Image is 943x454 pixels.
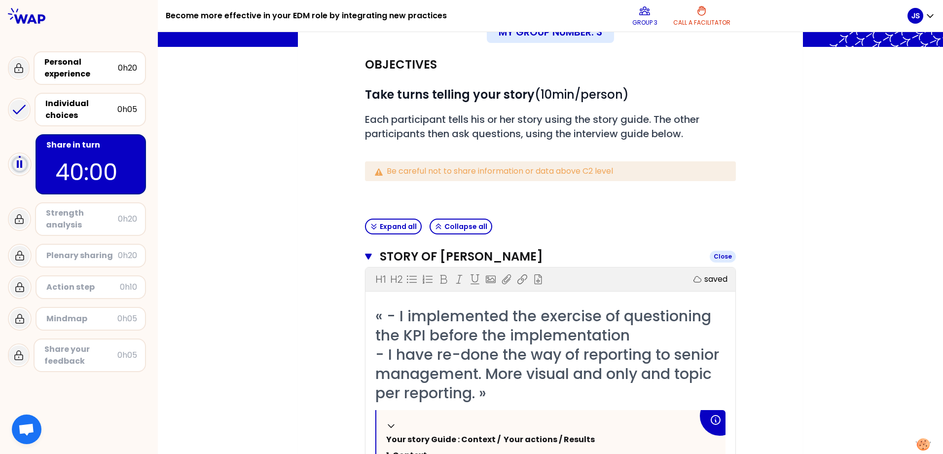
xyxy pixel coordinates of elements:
[365,113,702,141] span: Each participant tells his or her story using the story guide. The other participants then ask qu...
[365,219,422,234] button: Expand all
[12,415,41,444] a: Chat abierto
[46,281,120,293] div: Action step
[669,1,734,31] button: Call a facilitator
[430,219,492,234] button: Collapse all
[907,8,935,24] button: JS
[118,213,137,225] div: 0h20
[46,313,117,325] div: Mindmap
[375,272,386,286] p: H1
[46,250,118,262] div: Plenary sharing
[673,19,730,27] p: Call a facilitator
[117,349,137,361] div: 0h05
[380,249,702,265] h3: Story of [PERSON_NAME]
[46,139,137,151] div: Share in turn
[911,11,920,21] p: JS
[386,434,595,445] span: Your story Guide : Context / Your actions / Results
[390,272,402,286] p: H2
[710,251,736,263] div: Close
[487,21,614,43] div: My group number: 3
[704,273,727,285] p: saved
[120,281,137,293] div: 0h10
[44,56,118,80] div: Personal experience
[118,250,137,262] div: 0h20
[632,19,657,27] p: Group 3
[117,313,137,325] div: 0h05
[375,305,723,404] span: « - I implemented the exercise of questioning the KPI before the implementation - I have re-done ...
[44,343,117,367] div: Share your feedback
[365,86,535,103] strong: Take turns telling your story
[46,207,118,231] div: Strength analysis
[118,62,137,74] div: 0h20
[55,155,126,189] p: 40:00
[45,98,117,121] div: Individual choices
[387,165,728,177] p: Be careful not to share information or data above C2 level
[365,86,629,103] span: (10min/person)
[365,57,437,73] h2: Objectives
[365,249,736,265] button: Story of [PERSON_NAME]Close
[117,104,137,115] div: 0h05
[628,1,661,31] button: Group 3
